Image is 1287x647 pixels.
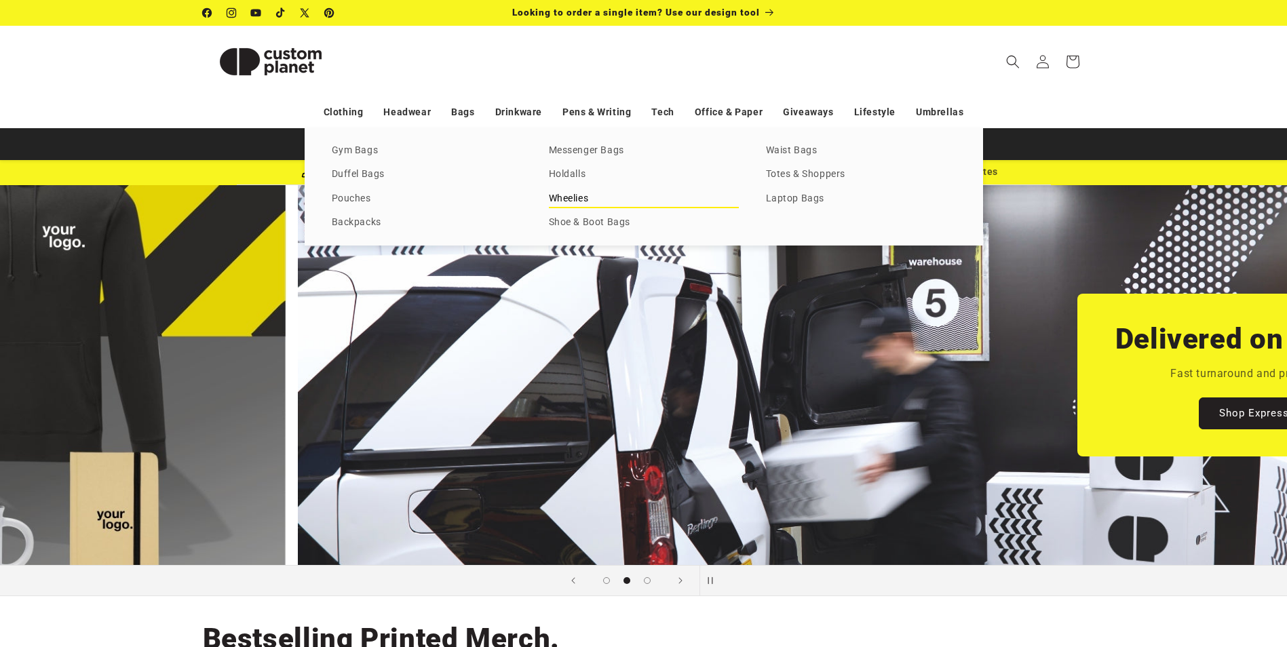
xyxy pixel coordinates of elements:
a: Tech [651,100,674,124]
button: Previous slide [558,566,588,595]
a: Headwear [383,100,431,124]
a: Custom Planet [197,26,343,97]
a: Clothing [324,100,364,124]
a: Shoe & Boot Bags [549,214,739,232]
a: Duffel Bags [332,165,522,184]
span: Looking to order a single item? Use our design tool [512,7,760,18]
button: Load slide 2 of 3 [617,570,637,591]
a: Office & Paper [695,100,763,124]
button: Load slide 1 of 3 [596,570,617,591]
summary: Search [998,47,1028,77]
a: Lifestyle [854,100,896,124]
a: Giveaways [783,100,833,124]
a: Wheelies [549,190,739,208]
img: Custom Planet [203,31,339,92]
button: Pause slideshow [699,566,729,595]
a: Holdalls [549,165,739,184]
a: Bags [451,100,474,124]
a: Totes & Shoppers [766,165,956,184]
a: Waist Bags [766,142,956,160]
button: Next slide [666,566,695,595]
button: Load slide 3 of 3 [637,570,657,591]
a: Messenger Bags [549,142,739,160]
a: Backpacks [332,214,522,232]
a: Gym Bags [332,142,522,160]
a: Laptop Bags [766,190,956,208]
a: Umbrellas [916,100,963,124]
iframe: Chat Widget [1219,582,1287,647]
a: Drinkware [495,100,542,124]
a: Pouches [332,190,522,208]
a: Pens & Writing [562,100,631,124]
